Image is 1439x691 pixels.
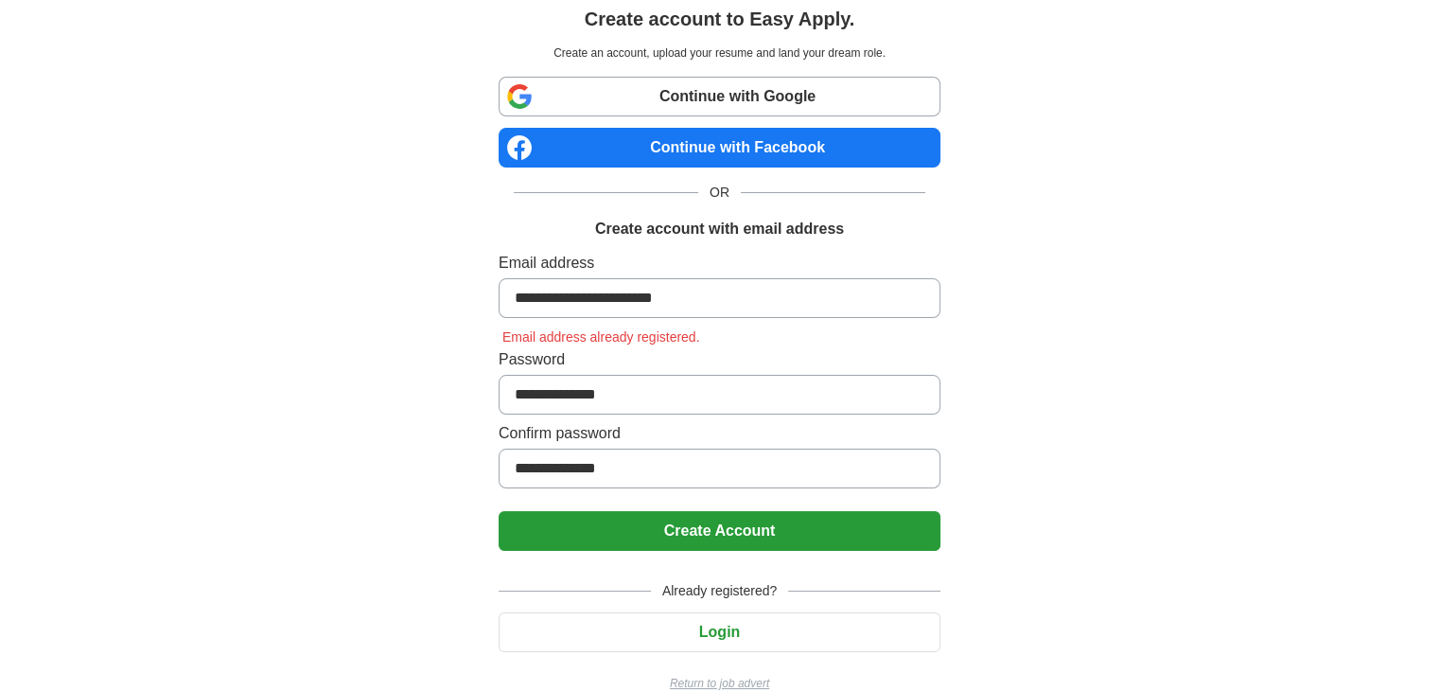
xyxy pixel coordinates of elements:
button: Login [499,612,940,652]
label: Confirm password [499,422,940,445]
h1: Create account to Easy Apply. [585,5,855,33]
a: Continue with Facebook [499,128,940,168]
a: Login [499,624,940,640]
label: Email address [499,252,940,275]
p: Create an account, upload your resume and land your dream role. [502,44,937,62]
label: Password [499,348,940,371]
a: Continue with Google [499,77,940,116]
h1: Create account with email address [595,218,844,240]
span: Already registered? [651,581,788,601]
button: Create Account [499,511,940,551]
span: Email address already registered. [499,329,704,345]
span: OR [698,183,741,203]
